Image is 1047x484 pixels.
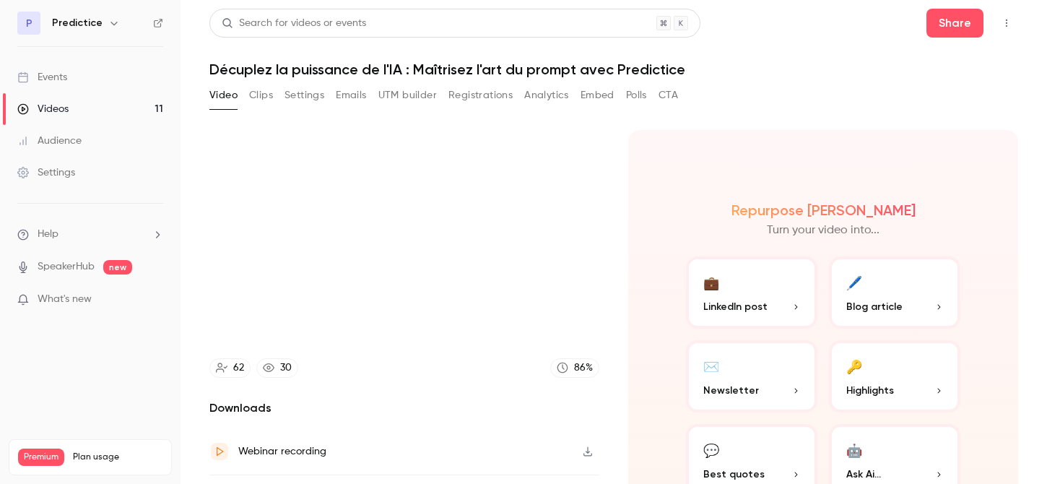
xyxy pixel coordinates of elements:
a: 62 [209,358,251,378]
button: Video [209,84,238,107]
div: 🖊️ [846,271,862,293]
div: Search for videos or events [222,16,366,31]
button: 🔑Highlights [829,340,960,412]
button: Polls [626,84,647,107]
div: 30 [280,360,292,376]
button: Embed [581,84,614,107]
span: Plan usage [73,451,162,463]
span: Highlights [846,383,894,398]
iframe: Noticeable Trigger [146,293,163,306]
button: Analytics [524,84,569,107]
span: new [103,260,132,275]
div: Webinar recording [238,443,326,460]
span: What's new [38,292,92,307]
button: 🖊️Blog article [829,256,960,329]
div: 🔑 [846,355,862,377]
button: Settings [284,84,324,107]
p: Turn your video into... [767,222,879,239]
button: Clips [249,84,273,107]
div: ✉️ [703,355,719,377]
div: 💬 [703,438,719,461]
span: Premium [18,449,64,466]
span: Ask Ai... [846,467,881,482]
button: Emails [336,84,366,107]
div: Events [17,70,67,85]
a: 86% [550,358,599,378]
button: Share [926,9,983,38]
div: Settings [17,165,75,180]
div: 💼 [703,271,719,293]
button: CTA [659,84,678,107]
span: P [26,16,32,31]
a: SpeakerHub [38,259,95,275]
div: Videos [17,102,69,116]
div: 86 % [574,360,593,376]
h2: Repurpose [PERSON_NAME] [731,202,916,219]
span: Help [38,227,58,242]
div: Audience [17,134,82,148]
span: Best quotes [703,467,765,482]
button: Registrations [448,84,513,107]
span: LinkedIn post [703,299,768,314]
button: 💼LinkedIn post [686,256,817,329]
div: 62 [233,360,244,376]
li: help-dropdown-opener [17,227,163,242]
h6: Predictice [52,16,103,30]
div: 🤖 [846,438,862,461]
a: 30 [256,358,298,378]
button: UTM builder [378,84,437,107]
h1: Décuplez la puissance de l'IA : Maîtrisez l'art du prompt avec Predictice [209,61,1018,78]
span: Blog article [846,299,903,314]
button: ✉️Newsletter [686,340,817,412]
button: Top Bar Actions [995,12,1018,35]
span: Newsletter [703,383,759,398]
h2: Downloads [209,399,599,417]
